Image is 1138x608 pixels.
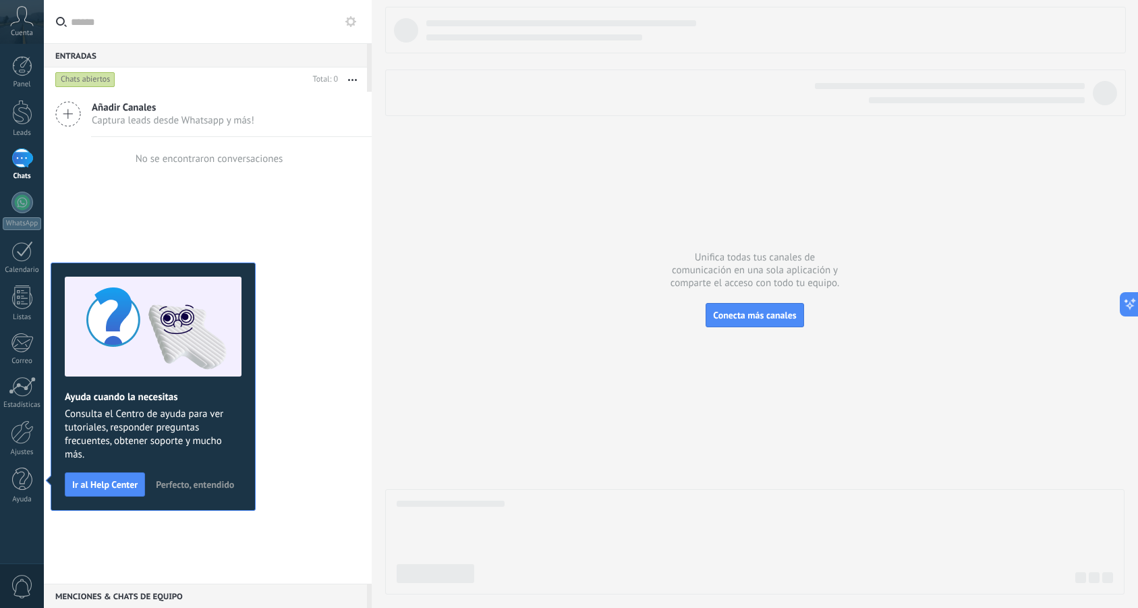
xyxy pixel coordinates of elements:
div: WhatsApp [3,217,41,230]
div: Panel [3,80,42,89]
div: Correo [3,357,42,366]
span: Añadir Canales [92,101,254,114]
div: Entradas [44,43,367,67]
span: Ir al Help Center [72,480,138,489]
button: Ir al Help Center [65,472,145,497]
span: Conecta más canales [713,309,796,321]
span: Captura leads desde Whatsapp y más! [92,114,254,127]
span: Consulta el Centro de ayuda para ver tutoriales, responder preguntas frecuentes, obtener soporte ... [65,408,241,462]
div: Listas [3,313,42,322]
button: Perfecto, entendido [150,474,240,495]
h2: Ayuda cuando la necesitas [65,391,241,404]
div: Total: 0 [308,73,338,86]
div: Estadísticas [3,401,42,410]
div: Menciones & Chats de equipo [44,584,367,608]
span: Perfecto, entendido [156,480,234,489]
div: Chats [3,172,42,181]
button: Conecta más canales [706,303,803,327]
span: Cuenta [11,29,33,38]
div: Chats abiertos [55,72,115,88]
div: Leads [3,129,42,138]
div: No se encontraron conversaciones [136,153,283,165]
div: Calendario [3,266,42,275]
div: Ajustes [3,448,42,457]
div: Ayuda [3,495,42,504]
